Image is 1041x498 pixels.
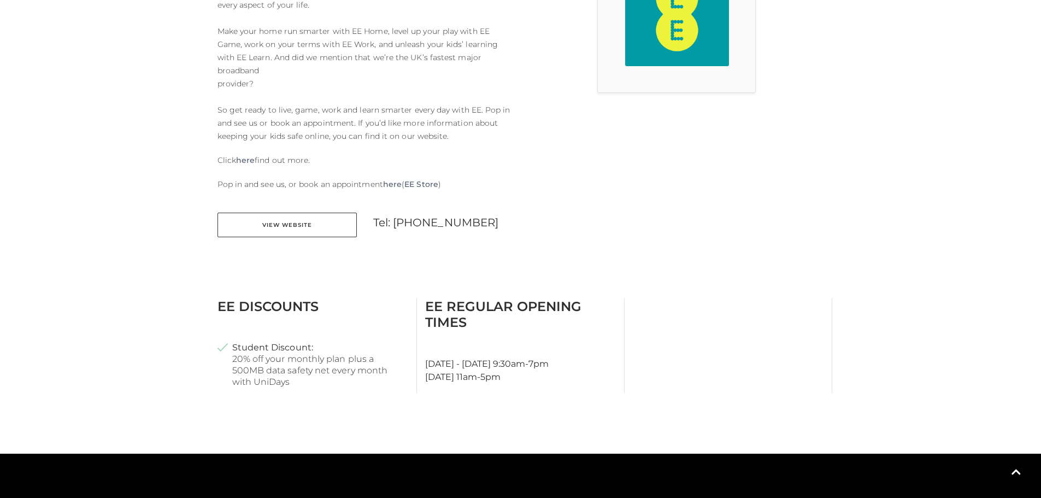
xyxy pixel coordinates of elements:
p: Click find out more. [217,154,513,167]
h3: EE Regular Opening Times [425,298,616,330]
a: here [383,178,402,191]
a: Tel: [PHONE_NUMBER] [373,216,499,229]
li: 20% off your monthly plan plus a 500MB data safety net every month with UniDays [217,342,408,388]
a: EE Store [404,178,438,191]
h3: EE Discounts [217,298,408,314]
div: [DATE] - [DATE] 9:30am-7pm [DATE] 11am-5pm [417,298,625,393]
a: here [236,154,255,167]
strong: Student Discount: [232,342,313,353]
p: Pop in and see us, or book an appointment ( ) [217,178,513,191]
a: View Website [217,213,357,237]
